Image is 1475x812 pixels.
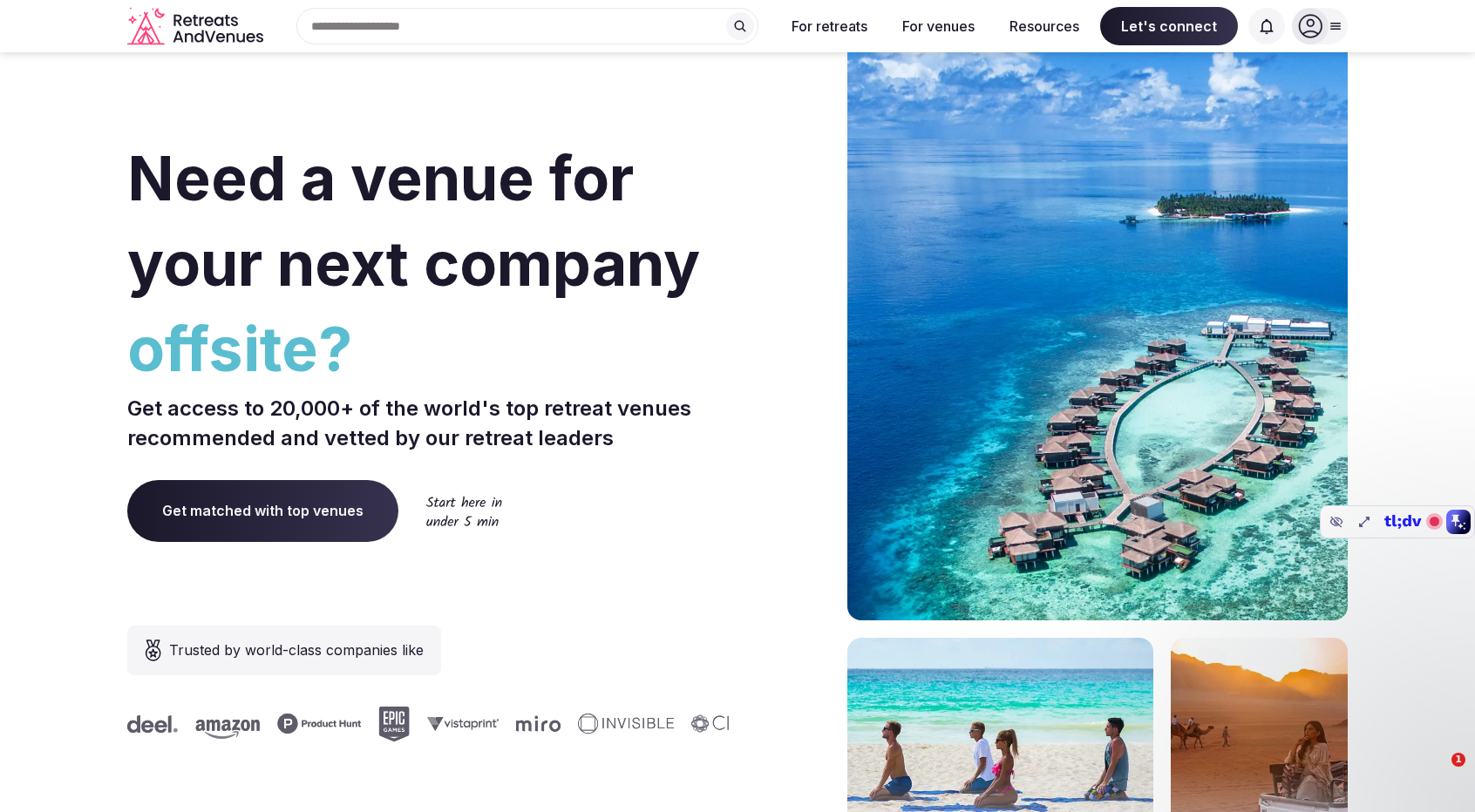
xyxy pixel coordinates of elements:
svg: Invisible company logo [575,714,671,734]
span: Let's connect [1100,7,1238,45]
button: Resources [996,7,1093,45]
button: For venues [888,7,989,45]
span: Trusted by world-class companies like [169,639,424,660]
img: Start here in under 5 min [426,496,502,526]
iframe: Intercom live chat [1416,753,1458,795]
span: 1 [1451,753,1465,767]
svg: Epic Games company logo [376,707,407,741]
a: Visit the homepage [127,7,267,46]
a: Get matched with top venues [127,480,398,541]
svg: Miro company logo [513,715,558,732]
svg: Deel company logo [125,715,175,733]
svg: Retreats and Venues company logo [127,7,267,46]
p: Get access to 20,000+ of the world's top retreat venues recommended and vetted by our retreat lea... [127,394,731,452]
button: For retreats [778,7,881,45]
svg: Vistaprint company logo [425,716,496,731]
span: Need a venue for your next company [127,141,700,301]
span: offsite? [127,307,731,392]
